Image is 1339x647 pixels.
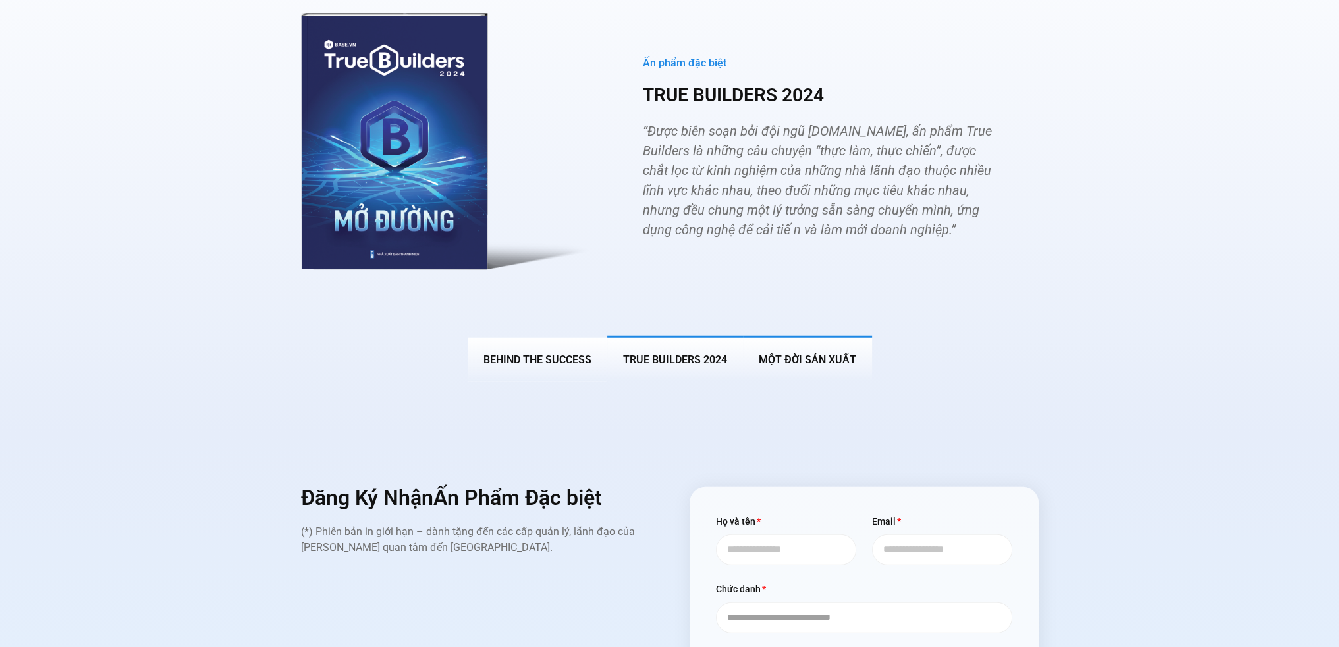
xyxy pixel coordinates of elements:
label: Họ và tên [716,513,761,534]
div: Ấn phẩm đặc biệt [643,57,1000,70]
span: MỘT ĐỜI SẢN XUẤT [759,353,856,366]
span: True Builders 2024 [623,353,727,366]
label: Chức danh [716,581,767,602]
p: (*) Phiên bản in giới hạn – dành tặng đến các cấp quản lý, lãnh đạo của [PERSON_NAME] quan tâm đế... [301,524,650,556]
span: “Được biên soạn bởi đội ngũ [DOMAIN_NAME], ấn phẩm True Builders là những câu chuyện “thực làm, t... [643,123,992,238]
h3: TRUE BUILDERS 2024 [643,84,1000,107]
h2: Đăng Ký Nhận [301,487,650,508]
span: Ấn Phẩm Đặc biệt [433,485,602,510]
div: Các tab. Mở mục bằng phím Enter hoặc Space, đóng bằng phím Esc và di chuyển bằng các phím mũi tên. [301,13,1039,381]
label: Email [872,513,902,534]
span: BEHIND THE SUCCESS [483,353,591,366]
